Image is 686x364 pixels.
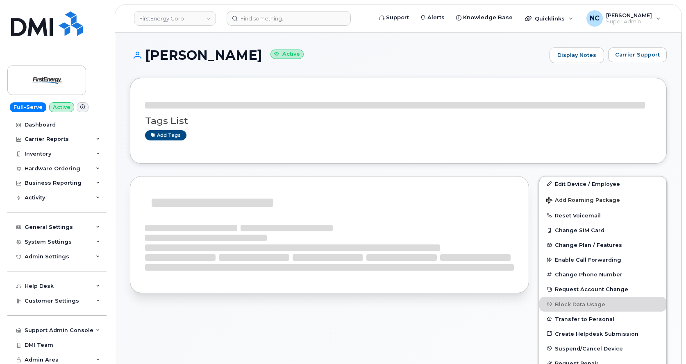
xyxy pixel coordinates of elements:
[539,267,666,282] button: Change Phone Number
[539,208,666,223] button: Reset Voicemail
[555,257,621,263] span: Enable Call Forwarding
[608,47,667,62] button: Carrier Support
[539,312,666,326] button: Transfer to Personal
[145,130,186,140] a: Add tags
[270,50,304,59] small: Active
[539,223,666,237] button: Change SIM Card
[546,197,620,205] span: Add Roaming Package
[550,47,604,63] a: Display Notes
[145,116,652,126] h3: Tags List
[555,345,623,351] span: Suspend/Cancel Device
[539,282,666,296] button: Request Account Change
[539,191,666,208] button: Add Roaming Package
[539,326,666,341] a: Create Helpdesk Submission
[130,48,545,62] h1: [PERSON_NAME]
[539,252,666,267] button: Enable Call Forwarding
[615,51,660,59] span: Carrier Support
[539,341,666,356] button: Suspend/Cancel Device
[539,176,666,191] a: Edit Device / Employee
[539,297,666,312] button: Block Data Usage
[539,237,666,252] button: Change Plan / Features
[555,242,622,248] span: Change Plan / Features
